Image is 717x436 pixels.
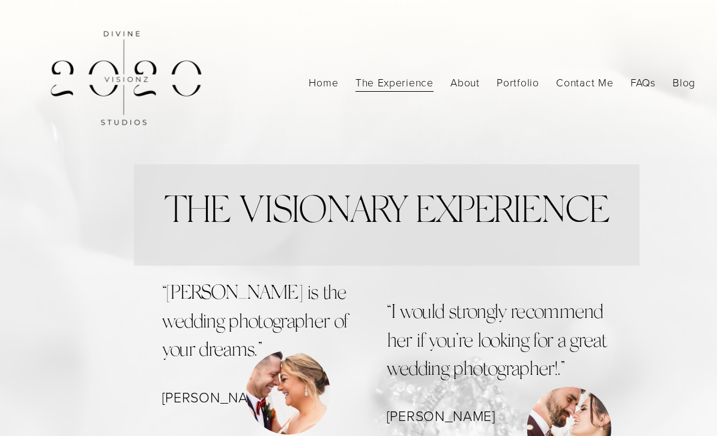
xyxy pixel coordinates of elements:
h1: THE VISIONARY EXPERIENCE [164,195,608,232]
a: folder dropdown [556,72,613,93]
p: [PERSON_NAME] [387,404,611,429]
a: About [450,72,480,93]
h3: “[PERSON_NAME] is the wedding photographer of your dreams.” [162,280,358,365]
img: Divine 20/20 Visionz Studios [22,1,226,164]
a: FAQs [631,72,656,93]
p: [PERSON_NAME] [162,385,358,410]
span: Contact Me [556,73,613,92]
a: Blog [673,72,695,93]
h3: “I would strongly recommend her if you’re looking for a great wedding photographer!.” [387,299,611,384]
a: The Experience [355,72,434,93]
span: Portfolio [497,73,539,92]
a: folder dropdown [497,72,539,93]
a: Home [309,72,338,93]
